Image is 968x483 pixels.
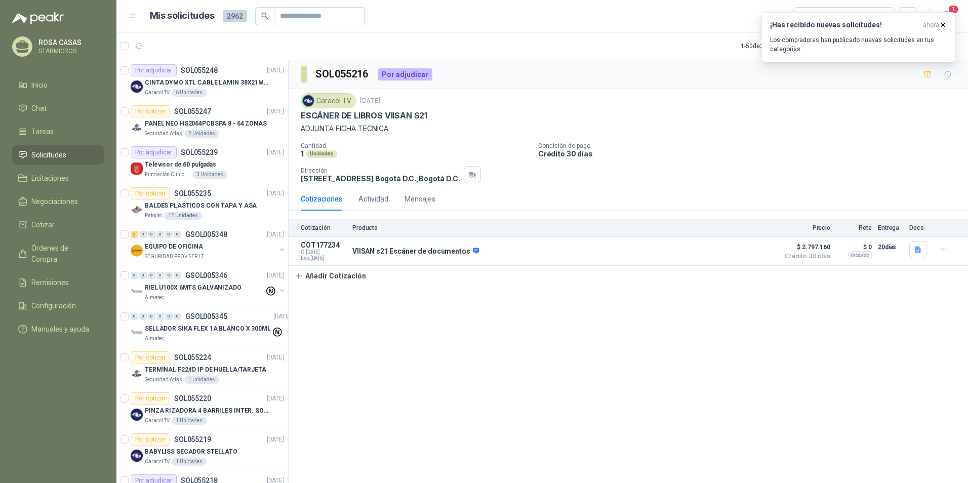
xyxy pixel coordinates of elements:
[156,272,164,279] div: 0
[836,224,872,231] p: Flete
[301,123,956,134] p: ADJUNTA FICHA TECNICA
[174,108,211,115] p: SOL055247
[301,255,346,261] span: Exp: [DATE]
[164,212,202,220] div: 12 Unidades
[301,149,304,158] p: 1
[301,193,342,205] div: Cotizaciones
[165,231,173,238] div: 0
[31,79,48,91] span: Inicio
[31,149,66,160] span: Solicitudes
[174,354,211,361] p: SOL055224
[770,21,919,29] h3: ¡Has recibido nuevas solicitudes!
[131,450,143,462] img: Company Logo
[780,241,830,253] span: $ 2.797.160
[301,167,460,174] p: Dirección
[31,300,76,311] span: Configuración
[273,312,291,321] p: [DATE]
[165,313,173,320] div: 0
[267,189,284,198] p: [DATE]
[131,146,177,158] div: Por adjudicar
[131,272,138,279] div: 0
[131,204,143,216] img: Company Logo
[261,12,268,19] span: search
[31,196,78,207] span: Negociaciones
[31,324,89,335] span: Manuales y ayuda
[301,224,346,231] p: Cotización
[360,96,380,106] p: [DATE]
[145,447,237,457] p: BABYLISS SECADOR STELLATO
[145,201,257,211] p: BALDES PLASTICOS CON TAPA Y ASA
[148,231,155,238] div: 0
[131,313,138,320] div: 0
[267,353,284,363] p: [DATE]
[301,249,346,255] span: C: [DATE]
[116,183,288,224] a: Por cotizarSOL055235[DATE] Company LogoBALDES PLASTICOS CON TAPA Y ASAPatojito12 Unidades
[267,394,284,404] p: [DATE]
[184,376,219,384] div: 1 Unidades
[306,150,337,158] div: Unidades
[174,313,181,320] div: 0
[848,251,872,259] div: Incluido
[131,269,286,302] a: 0 0 0 0 0 0 GSOL005346[DATE] Company LogoRIEL U100X 6MTS GALVANIZADOAlmatec
[301,93,356,108] div: Caracol TV
[172,458,207,466] div: 1 Unidades
[145,283,241,293] p: RIEL U100X 6MTS GALVANIZADO
[139,313,147,320] div: 0
[12,215,104,234] a: Cotizar
[12,273,104,292] a: Remisiones
[12,238,104,269] a: Órdenes de Compra
[12,169,104,188] a: Licitaciones
[139,272,147,279] div: 0
[174,272,181,279] div: 0
[145,212,162,220] p: Patojito
[145,253,209,261] p: SEGURIDAD PROVISER LTDA
[31,126,54,137] span: Tareas
[12,99,104,118] a: Chat
[12,296,104,315] a: Configuración
[145,365,266,375] p: TERMINAL F22/ID IP DE HUELLA/TARJETA
[145,335,164,343] p: Almatec
[131,433,170,446] div: Por cotizar
[116,60,288,101] a: Por adjudicarSOL055248[DATE] Company LogoCINTA DYMO XTL CABLE LAMIN 38X21MMBLANCOCaracol TV6 Unid...
[145,78,271,88] p: CINTA DYMO XTL CABLE LAMIN 38X21MMBLANCO
[741,38,806,54] div: 1 - 50 de 2805
[131,368,143,380] img: Company Logo
[267,230,284,239] p: [DATE]
[267,148,284,157] p: [DATE]
[131,327,143,339] img: Company Logo
[185,313,227,320] p: GSOL005345
[12,122,104,141] a: Tareas
[150,9,215,23] h1: Mis solicitudes
[156,231,164,238] div: 0
[31,243,95,265] span: Órdenes de Compra
[116,101,288,142] a: Por cotizarSOL055247[DATE] Company LogoPANEL NEO HS2064PCBSPA 8 - 64 ZONASSeguridad Atlas2 Unidades
[131,245,143,257] img: Company Logo
[165,272,173,279] div: 0
[174,395,211,402] p: SOL055220
[878,241,903,253] p: 20 días
[31,173,69,184] span: Licitaciones
[131,409,143,421] img: Company Logo
[12,12,64,24] img: Logo peakr
[878,224,903,231] p: Entrega
[116,347,288,388] a: Por cotizarSOL055224[DATE] Company LogoTERMINAL F22/ID IP DE HUELLA/TARJETASeguridad Atlas1 Unidades
[185,231,227,238] p: GSOL005348
[131,310,293,343] a: 0 0 0 0 0 0 GSOL005345[DATE] Company LogoSELLADOR SIKA FLEX 1A BLANCO X 300MLAlmatec
[31,277,69,288] span: Remisiones
[131,228,286,261] a: 3 0 0 0 0 0 GSOL005348[DATE] Company LogoEQUIPO DE OFICINASEGURIDAD PROVISER LTDA
[116,429,288,470] a: Por cotizarSOL055219[DATE] Company LogoBABYLISS SECADOR STELLATOCaracol TV1 Unidades
[131,392,170,405] div: Por cotizar
[780,224,830,231] p: Precio
[131,163,143,175] img: Company Logo
[948,5,959,14] span: 1
[145,242,203,252] p: EQUIPO DE OFICINA
[131,64,177,76] div: Por adjudicar
[174,436,211,443] p: SOL055219
[145,417,170,425] p: Caracol TV
[12,192,104,211] a: Negociaciones
[192,171,227,179] div: 3 Unidades
[184,130,219,138] div: 2 Unidades
[358,193,388,205] div: Actividad
[145,324,271,334] p: SELLADOR SIKA FLEX 1A BLANCO X 300ML
[800,11,821,22] div: Todas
